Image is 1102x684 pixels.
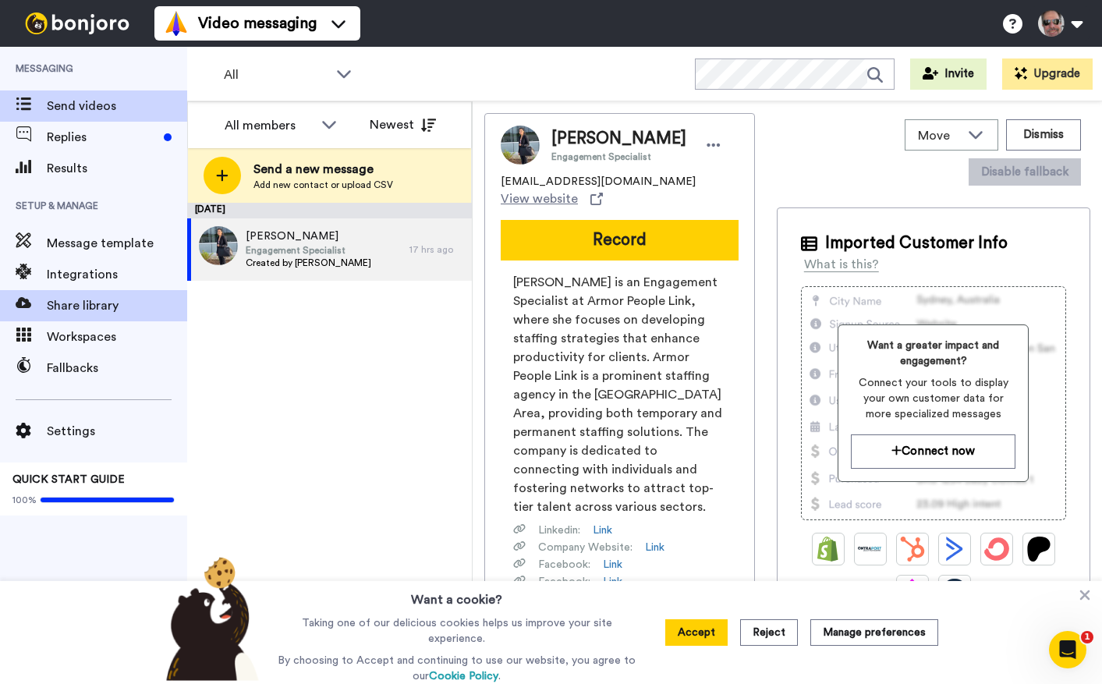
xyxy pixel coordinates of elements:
[804,255,879,274] div: What is this?
[501,220,739,260] button: Record
[984,537,1009,562] img: ConvertKit
[358,109,448,140] button: Newest
[816,537,841,562] img: Shopify
[603,574,622,590] a: Link
[538,574,590,590] span: Facebook :
[274,615,640,647] p: Taking one of our delicious cookies helps us improve your site experience.
[253,179,393,191] span: Add new contact or upload CSV
[501,174,696,190] span: [EMAIL_ADDRESS][DOMAIN_NAME]
[1081,631,1093,643] span: 1
[551,151,686,163] span: Engagement Specialist
[1026,537,1051,562] img: Patreon
[910,58,987,90] button: Invite
[918,126,960,145] span: Move
[187,203,472,218] div: [DATE]
[858,537,883,562] img: Ontraport
[199,226,238,265] img: dabd8d6b-c823-4462-860e-544a9492cbc5.jpg
[47,359,187,377] span: Fallbacks
[246,257,371,269] span: Created by [PERSON_NAME]
[603,557,622,572] a: Link
[513,273,726,516] span: [PERSON_NAME] is an Engagement Specialist at Armor People Link, where she focuses on developing s...
[47,159,187,178] span: Results
[429,671,498,682] a: Cookie Policy
[47,265,187,284] span: Integrations
[12,474,125,485] span: QUICK START GUIDE
[253,160,393,179] span: Send a new message
[665,619,728,646] button: Accept
[645,540,664,555] a: Link
[1049,631,1086,668] iframe: Intercom live chat
[246,244,371,257] span: Engagement Specialist
[198,12,317,34] span: Video messaging
[411,581,502,609] h3: Want a cookie?
[1006,119,1081,151] button: Dismiss
[900,579,925,604] img: Drip
[47,328,187,346] span: Workspaces
[538,557,590,572] span: Facebook :
[19,12,136,34] img: bj-logo-header-white.svg
[851,338,1015,369] span: Want a greater impact and engagement?
[851,434,1015,468] button: Connect now
[224,66,328,84] span: All
[825,232,1008,255] span: Imported Customer Info
[47,234,187,253] span: Message template
[47,296,187,315] span: Share library
[810,619,938,646] button: Manage preferences
[274,653,640,684] p: By choosing to Accept and continuing to use our website, you agree to our .
[538,540,632,555] span: Company Website :
[501,126,540,165] img: Image of Gurpreet Rakhra
[501,190,603,208] a: View website
[164,11,189,36] img: vm-color.svg
[152,556,268,681] img: bear-with-cookie.png
[593,523,612,538] a: Link
[47,128,158,147] span: Replies
[246,229,371,244] span: [PERSON_NAME]
[538,523,580,538] span: Linkedin :
[942,537,967,562] img: ActiveCampaign
[942,579,967,604] img: GoHighLevel
[47,422,187,441] span: Settings
[1002,58,1093,90] button: Upgrade
[47,97,187,115] span: Send videos
[12,494,37,506] span: 100%
[740,619,798,646] button: Reject
[851,375,1015,422] span: Connect your tools to display your own customer data for more specialized messages
[969,158,1081,186] button: Disable fallback
[409,243,464,256] div: 17 hrs ago
[551,127,686,151] span: [PERSON_NAME]
[501,190,578,208] span: View website
[225,116,314,135] div: All members
[900,537,925,562] img: Hubspot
